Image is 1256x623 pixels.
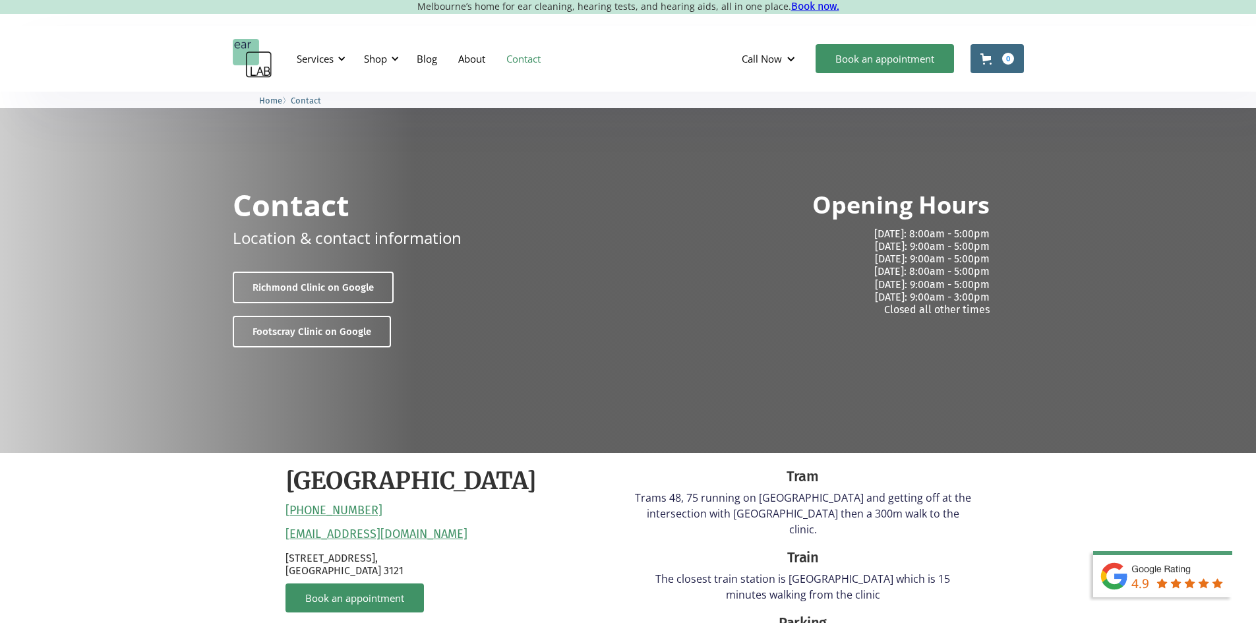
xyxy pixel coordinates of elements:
[742,52,782,65] div: Call Now
[639,227,990,316] p: [DATE]: 8:00am - 5:00pm [DATE]: 9:00am - 5:00pm [DATE]: 9:00am - 5:00pm [DATE]: 8:00am - 5:00pm [...
[233,190,349,220] h1: Contact
[233,272,394,303] a: Richmond Clinic on Google
[259,94,291,107] li: 〉
[635,466,971,487] div: Tram
[971,44,1024,73] a: Open cart
[297,52,334,65] div: Services
[635,547,971,568] div: Train
[233,316,391,347] a: Footscray Clinic on Google
[259,94,282,106] a: Home
[635,571,971,603] p: The closest train station is [GEOGRAPHIC_DATA] which is 15 minutes walking from the clinic
[289,39,349,78] div: Services
[496,40,551,78] a: Contact
[812,190,990,221] h2: Opening Hours
[291,94,321,106] a: Contact
[285,583,424,612] a: Book an appointment
[291,96,321,105] span: Contact
[285,504,382,518] a: [PHONE_NUMBER]
[635,490,971,537] p: Trams 48, 75 running on [GEOGRAPHIC_DATA] and getting off at the intersection with [GEOGRAPHIC_DA...
[233,39,272,78] a: home
[731,39,809,78] div: Call Now
[364,52,387,65] div: Shop
[285,527,467,542] a: [EMAIL_ADDRESS][DOMAIN_NAME]
[816,44,954,73] a: Book an appointment
[356,39,403,78] div: Shop
[448,40,496,78] a: About
[233,226,462,249] p: Location & contact information
[406,40,448,78] a: Blog
[259,96,282,105] span: Home
[285,552,622,577] p: [STREET_ADDRESS], [GEOGRAPHIC_DATA] 3121
[1002,53,1014,65] div: 0
[285,466,537,497] h2: [GEOGRAPHIC_DATA]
